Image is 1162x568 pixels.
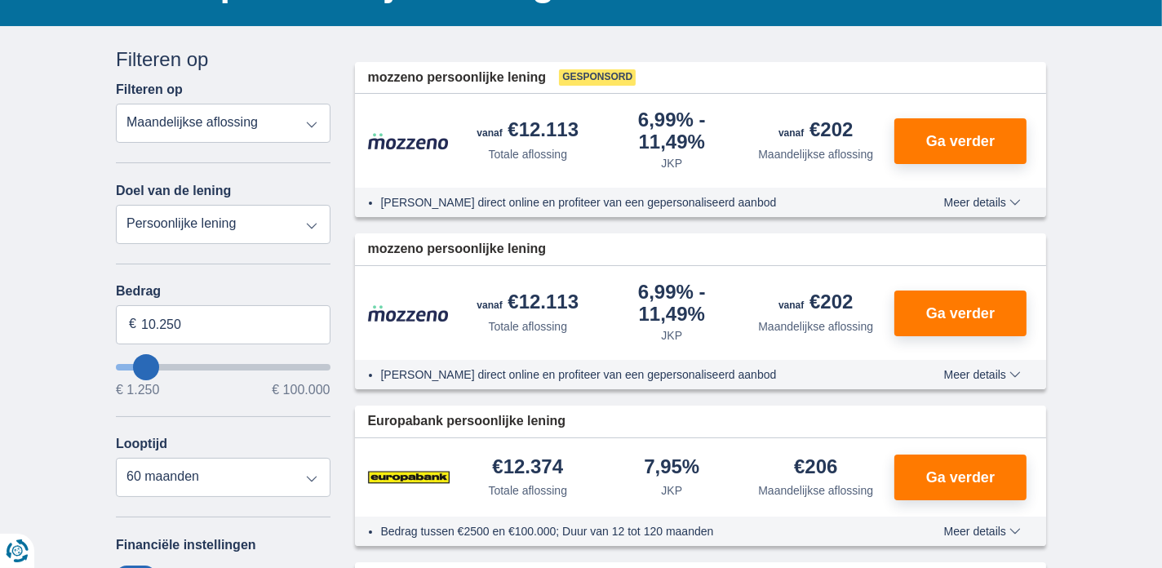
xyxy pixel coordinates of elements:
label: Looptijd [116,437,167,451]
div: €12.113 [477,120,579,143]
span: Europabank persoonlijke lening [368,412,566,431]
div: €206 [794,457,837,479]
div: €12.374 [492,457,563,479]
div: Totale aflossing [488,146,567,162]
label: Financiële instellingen [116,538,256,552]
span: mozzeno persoonlijke lening [368,69,547,87]
button: Ga verder [894,291,1027,336]
li: [PERSON_NAME] direct online en profiteer van een gepersonaliseerd aanbod [381,194,885,211]
div: JKP [661,327,682,344]
span: Ga verder [926,134,995,149]
span: € 100.000 [272,384,330,397]
li: Bedrag tussen €2500 en €100.000; Duur van 12 tot 120 maanden [381,523,885,539]
label: Bedrag [116,284,330,299]
input: wantToBorrow [116,364,330,371]
div: Maandelijkse aflossing [758,482,873,499]
span: Ga verder [926,306,995,321]
button: Ga verder [894,118,1027,164]
div: €12.113 [477,292,579,315]
div: 7,95% [644,457,699,479]
div: €202 [778,292,853,315]
div: JKP [661,482,682,499]
div: Totale aflossing [488,482,567,499]
img: product.pl.alt Europabank [368,457,450,498]
img: product.pl.alt Mozzeno [368,132,450,150]
div: Filteren op [116,46,330,73]
span: Meer details [944,197,1021,208]
div: JKP [661,155,682,171]
button: Meer details [932,525,1033,538]
button: Meer details [932,368,1033,381]
div: Maandelijkse aflossing [758,146,873,162]
label: Doel van de lening [116,184,231,198]
button: Ga verder [894,455,1027,500]
span: Gesponsord [559,69,636,86]
li: [PERSON_NAME] direct online en profiteer van een gepersonaliseerd aanbod [381,366,885,383]
div: €202 [778,120,853,143]
label: Filteren op [116,82,183,97]
span: € 1.250 [116,384,159,397]
div: 6,99% [606,282,738,324]
div: Maandelijkse aflossing [758,318,873,335]
div: 6,99% [606,110,738,152]
span: Meer details [944,369,1021,380]
span: Meer details [944,526,1021,537]
button: Meer details [932,196,1033,209]
span: mozzeno persoonlijke lening [368,240,547,259]
span: Ga verder [926,470,995,485]
span: € [129,315,136,334]
img: product.pl.alt Mozzeno [368,304,450,322]
div: Totale aflossing [488,318,567,335]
